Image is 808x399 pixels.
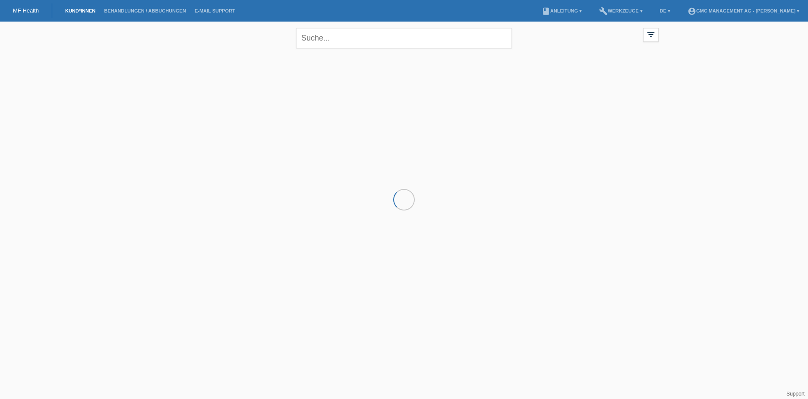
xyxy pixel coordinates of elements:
a: bookAnleitung ▾ [537,8,586,13]
a: Kund*innen [61,8,100,13]
a: DE ▾ [656,8,675,13]
a: account_circleGMC Management AG - [PERSON_NAME] ▾ [683,8,804,13]
a: Support [786,391,805,397]
a: buildWerkzeuge ▾ [595,8,647,13]
a: E-Mail Support [190,8,240,13]
i: account_circle [688,7,696,16]
i: book [542,7,550,16]
a: MF Health [13,7,39,14]
input: Suche... [296,28,512,48]
a: Behandlungen / Abbuchungen [100,8,190,13]
i: build [599,7,608,16]
i: filter_list [646,30,656,39]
